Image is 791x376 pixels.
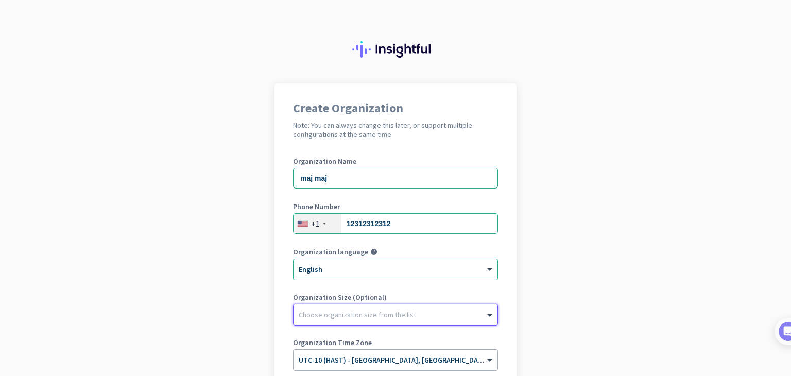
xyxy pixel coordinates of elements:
i: help [370,248,377,255]
input: 201-555-0123 [293,213,498,234]
h2: Note: You can always change this later, or support multiple configurations at the same time [293,121,498,139]
label: Organization Name [293,158,498,165]
h1: Create Organization [293,102,498,114]
label: Organization Time Zone [293,339,498,346]
div: +1 [311,218,320,229]
input: What is the name of your organization? [293,168,498,189]
label: Phone Number [293,203,498,210]
img: Insightful [352,41,439,58]
label: Organization Size (Optional) [293,294,498,301]
label: Organization language [293,248,368,255]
